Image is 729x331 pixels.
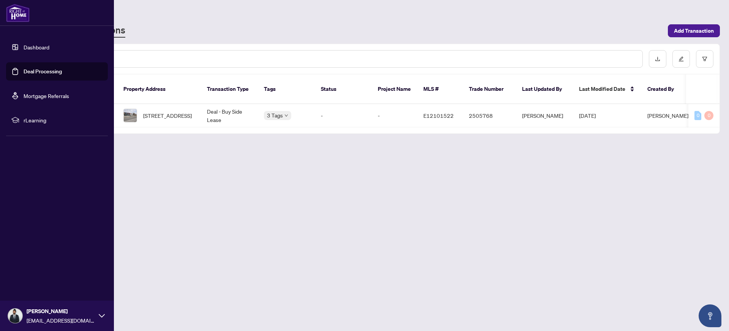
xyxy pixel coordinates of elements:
[649,50,666,68] button: download
[124,109,137,122] img: thumbnail-img
[655,56,660,62] span: download
[699,304,721,327] button: Open asap
[641,74,687,104] th: Created By
[704,111,713,120] div: 0
[8,309,22,323] img: Profile Icon
[372,104,417,127] td: -
[463,104,516,127] td: 2505768
[516,104,573,127] td: [PERSON_NAME]
[258,74,315,104] th: Tags
[463,74,516,104] th: Trade Number
[24,116,103,124] span: rLearning
[573,74,641,104] th: Last Modified Date
[315,104,372,127] td: -
[579,85,625,93] span: Last Modified Date
[6,4,30,22] img: logo
[24,68,62,75] a: Deal Processing
[267,111,283,120] span: 3 Tags
[579,112,596,119] span: [DATE]
[674,25,714,37] span: Add Transaction
[702,56,707,62] span: filter
[423,112,454,119] span: E12101522
[24,92,69,99] a: Mortgage Referrals
[284,114,288,117] span: down
[372,74,417,104] th: Project Name
[201,74,258,104] th: Transaction Type
[417,74,463,104] th: MLS #
[24,44,49,51] a: Dashboard
[201,104,258,127] td: Deal - Buy Side Lease
[668,24,720,37] button: Add Transaction
[117,74,201,104] th: Property Address
[647,112,688,119] span: [PERSON_NAME]
[143,111,192,120] span: [STREET_ADDRESS]
[27,316,95,325] span: [EMAIL_ADDRESS][DOMAIN_NAME]
[696,50,713,68] button: filter
[694,111,701,120] div: 0
[516,74,573,104] th: Last Updated By
[315,74,372,104] th: Status
[672,50,690,68] button: edit
[27,307,95,315] span: [PERSON_NAME]
[679,56,684,62] span: edit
